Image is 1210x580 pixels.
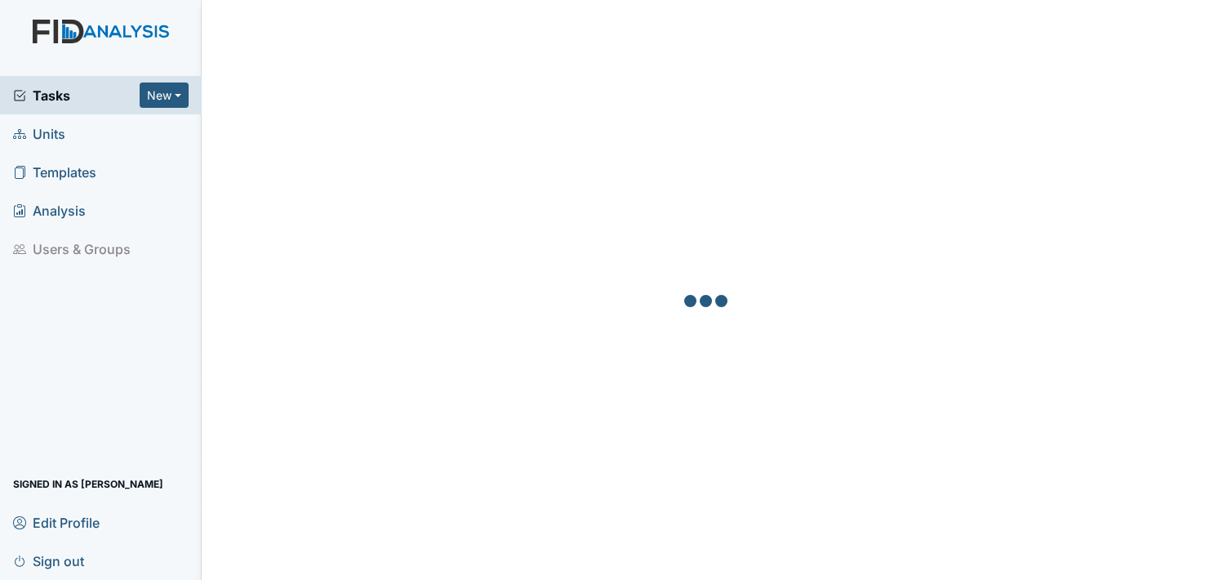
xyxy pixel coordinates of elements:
[13,198,86,223] span: Analysis
[13,86,140,105] a: Tasks
[13,510,100,535] span: Edit Profile
[140,83,189,108] button: New
[13,159,96,185] span: Templates
[13,471,163,497] span: Signed in as [PERSON_NAME]
[13,121,65,146] span: Units
[13,548,84,573] span: Sign out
